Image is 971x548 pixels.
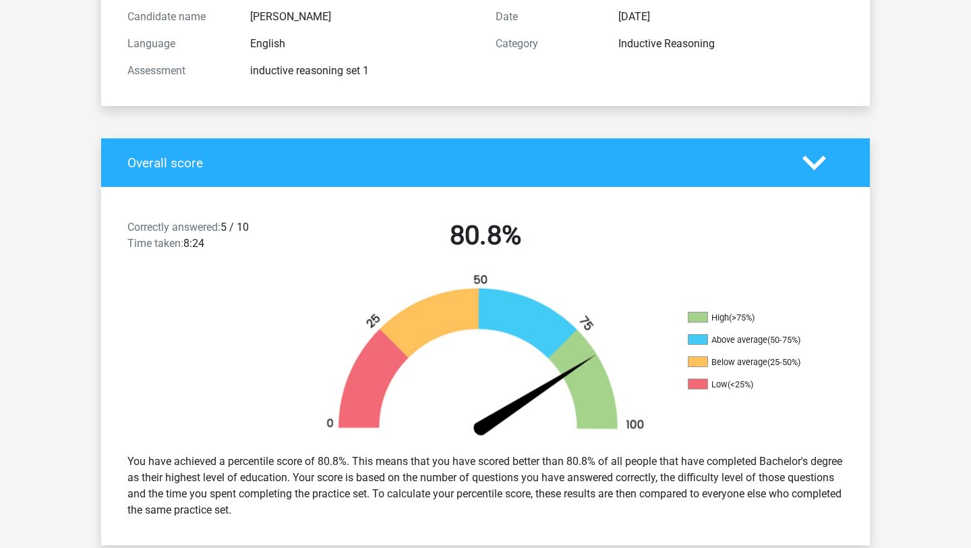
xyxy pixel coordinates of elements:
h2: 80.8% [312,219,659,252]
li: High [688,312,823,324]
div: English [240,36,486,52]
li: Below average [688,356,823,368]
div: (<25%) [728,379,753,389]
div: You have achieved a percentile score of 80.8%. This means that you have scored better than 80.8% ... [117,448,854,524]
div: (25-50%) [767,357,800,367]
div: Inductive Reasoning [608,36,854,52]
div: 5 / 10 8:24 [117,219,301,257]
li: Low [688,379,823,391]
div: [PERSON_NAME] [240,9,486,25]
div: Assessment [117,63,240,79]
h4: Overall score [127,155,782,171]
div: (50-75%) [767,335,800,345]
div: [DATE] [608,9,854,25]
span: Correctly answered: [127,221,220,234]
div: Date [486,9,608,25]
div: Language [117,36,240,52]
div: inductive reasoning set 1 [240,63,486,79]
li: Above average [688,334,823,346]
div: (>75%) [729,312,755,323]
img: 81.faf665cb8af7.png [303,273,668,443]
span: Time taken: [127,237,183,250]
div: Candidate name [117,9,240,25]
div: Category [486,36,608,52]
